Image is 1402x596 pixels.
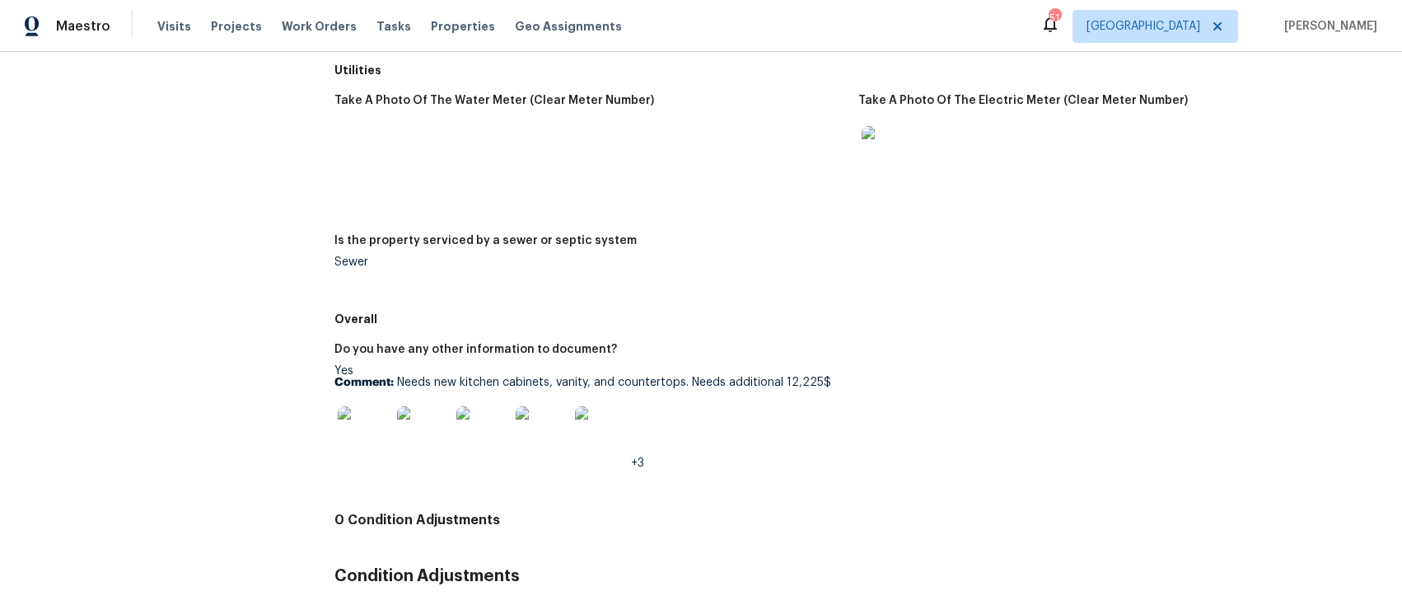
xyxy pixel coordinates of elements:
[1087,18,1200,35] span: [GEOGRAPHIC_DATA]
[1049,10,1060,26] div: 51
[334,377,845,388] p: Needs new kitchen cabinets, vanity, and countertops. Needs additional 12,225$
[334,256,845,268] div: Sewer
[858,95,1188,106] h5: Take A Photo Of The Electric Meter (Clear Meter Number)
[334,311,1382,327] h5: Overall
[334,344,617,355] h5: Do you have any other information to document?
[334,365,845,469] div: Yes
[334,95,654,106] h5: Take A Photo Of The Water Meter (Clear Meter Number)
[334,377,394,388] b: Comment:
[334,235,637,246] h5: Is the property serviced by a sewer or septic system
[1278,18,1377,35] span: [PERSON_NAME]
[631,458,644,469] span: +3
[157,18,191,35] span: Visits
[431,18,495,35] span: Properties
[376,21,411,32] span: Tasks
[56,18,110,35] span: Maestro
[334,568,1382,584] h3: Condition Adjustments
[334,512,1382,528] h4: 0 Condition Adjustments
[515,18,622,35] span: Geo Assignments
[282,18,357,35] span: Work Orders
[211,18,262,35] span: Projects
[334,62,1382,78] h5: Utilities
